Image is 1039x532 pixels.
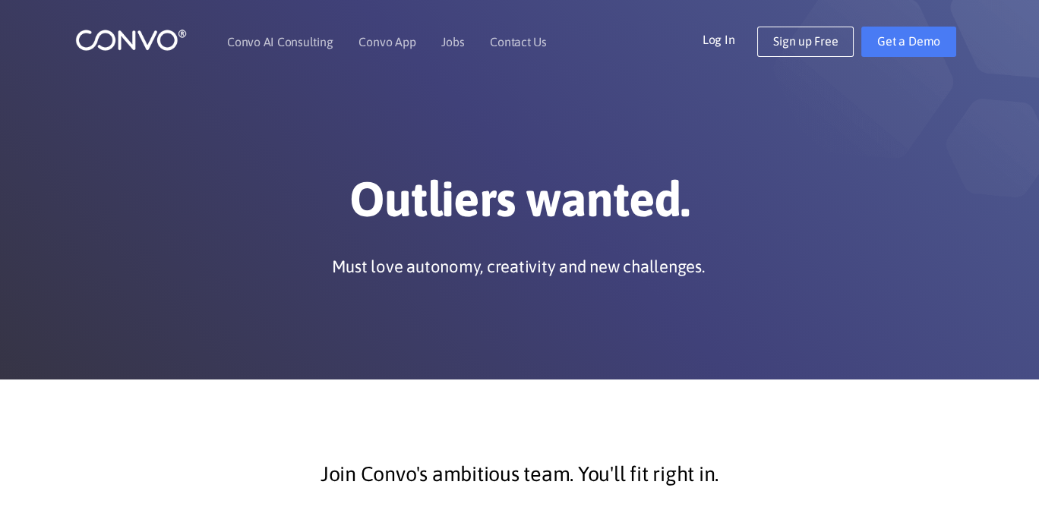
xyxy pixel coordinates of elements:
[490,36,547,48] a: Contact Us
[109,455,930,493] p: Join Convo's ambitious team. You'll fit right in.
[98,170,941,240] h1: Outliers wanted.
[757,27,854,57] a: Sign up Free
[227,36,333,48] a: Convo AI Consulting
[332,255,705,278] p: Must love autonomy, creativity and new challenges.
[703,27,758,51] a: Log In
[861,27,956,57] a: Get a Demo
[441,36,464,48] a: Jobs
[358,36,415,48] a: Convo App
[75,28,187,52] img: logo_1.png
